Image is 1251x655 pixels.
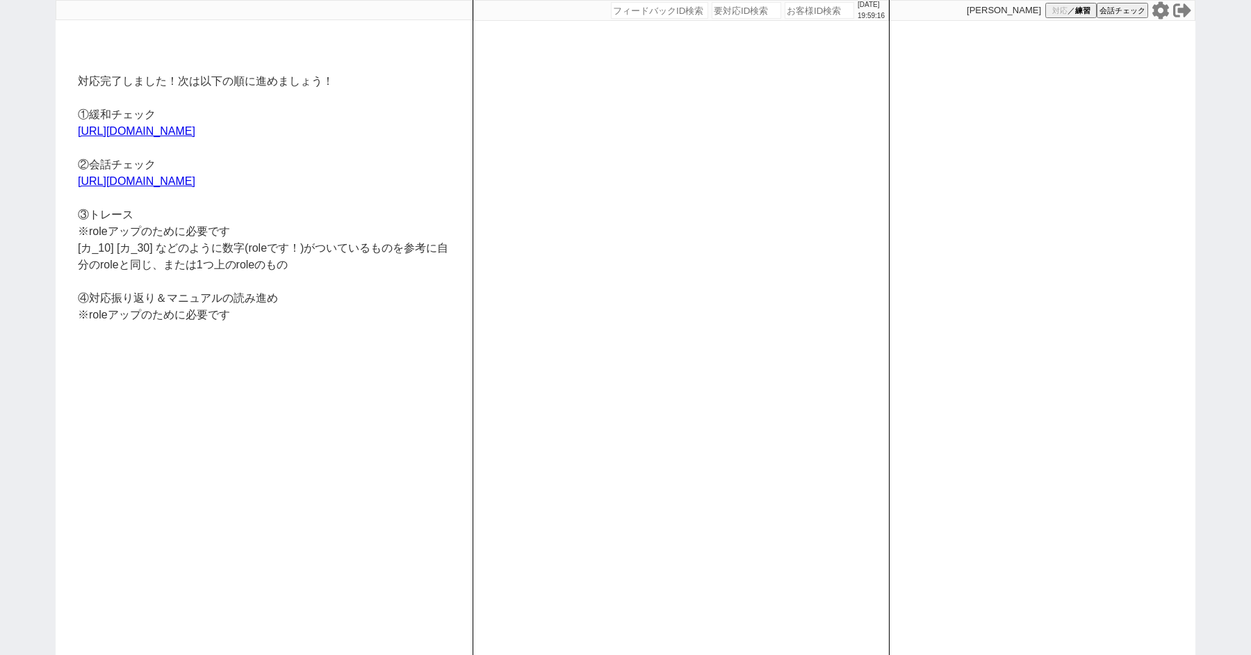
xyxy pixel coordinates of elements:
input: フィードバックID検索 [611,2,708,19]
span: 対応 [1052,6,1068,16]
button: 対応／練習 [1045,3,1097,18]
span: 練習 [1075,6,1090,16]
input: 要対応ID検索 [712,2,781,19]
div: 対応完了しました！次は以下の順に進めましょう！ ①緩和チェック ②会話チェック ③トレース ※roleアップのために必要です [カ_10] [カ_30] などのように数字(roleです！)がつい... [56,20,473,655]
button: 会話チェック [1097,3,1148,18]
input: お客様ID検索 [785,2,854,19]
a: [URL][DOMAIN_NAME] [78,125,195,137]
a: [URL][DOMAIN_NAME] [78,175,195,187]
p: 19:59:16 [858,10,885,22]
p: [PERSON_NAME] [967,5,1041,16]
span: 会話チェック [1099,6,1145,16]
